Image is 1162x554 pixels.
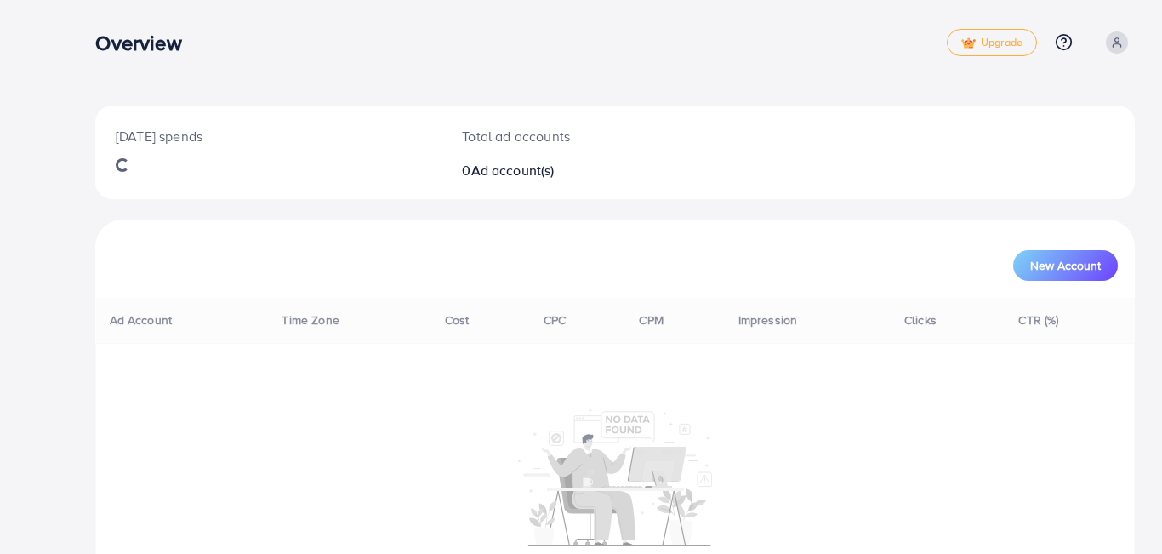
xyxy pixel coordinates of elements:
h3: Overview [95,31,195,55]
img: tick [961,37,976,49]
span: Upgrade [961,37,1022,49]
span: Ad account(s) [471,161,555,180]
a: tickUpgrade [947,29,1037,56]
p: [DATE] spends [116,126,421,146]
h2: 0 [462,163,681,179]
p: Total ad accounts [462,126,681,146]
span: New Account [1030,260,1101,271]
button: New Account [1013,250,1118,281]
